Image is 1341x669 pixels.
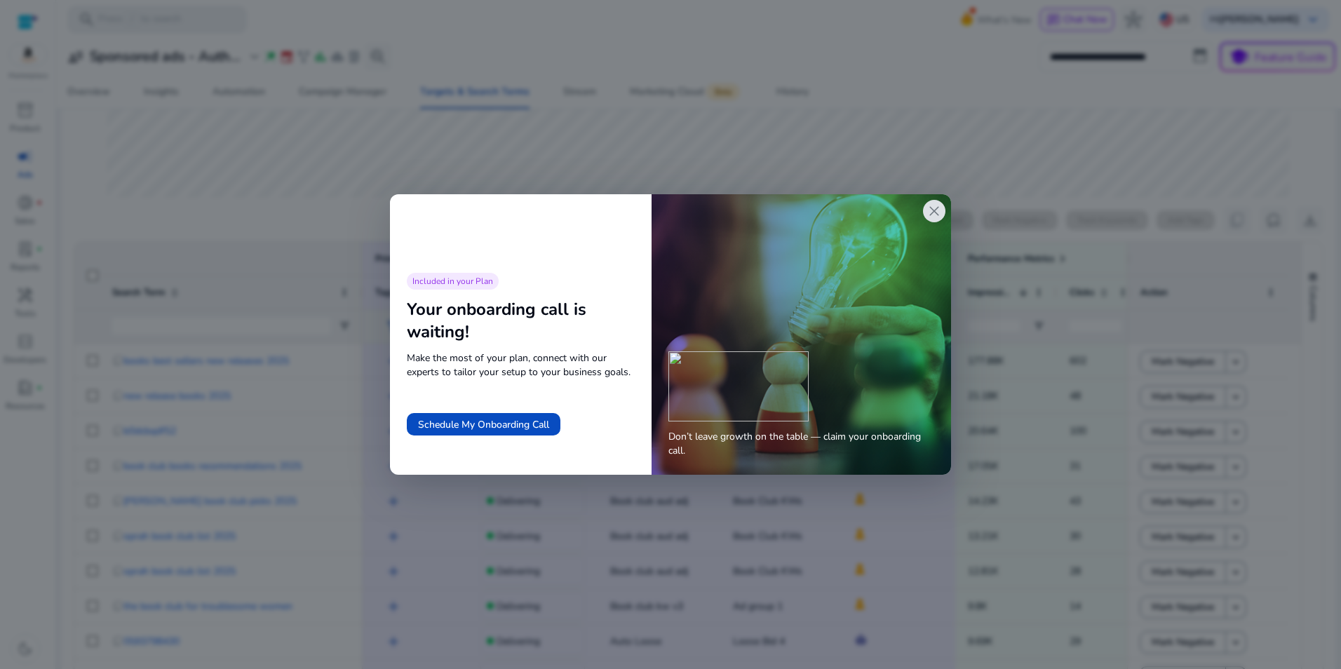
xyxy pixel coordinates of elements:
[412,276,493,287] span: Included in your Plan
[407,298,635,343] div: Your onboarding call is waiting!
[407,351,635,379] span: Make the most of your plan, connect with our experts to tailor your setup to your business goals.
[407,413,560,435] button: Schedule My Onboarding Call
[418,417,549,432] span: Schedule My Onboarding Call
[668,430,934,458] span: Don’t leave growth on the table — claim your onboarding call.
[926,203,943,219] span: close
